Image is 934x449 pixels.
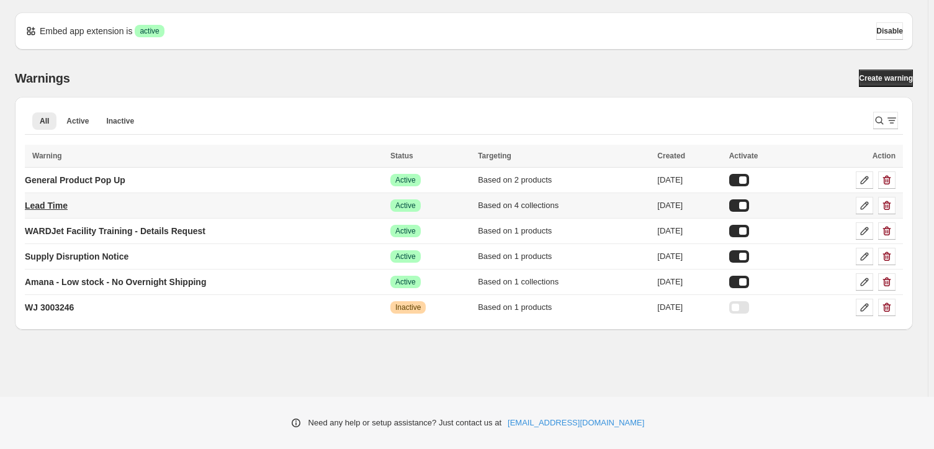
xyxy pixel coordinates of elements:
[876,26,903,36] span: Disable
[657,199,721,212] div: [DATE]
[657,276,721,288] div: [DATE]
[25,247,128,266] a: Supply Disruption Notice
[32,152,62,160] span: Warning
[657,301,721,314] div: [DATE]
[478,250,650,263] div: Based on 1 products
[395,175,416,185] span: Active
[859,73,913,83] span: Create warning
[25,250,128,263] p: Supply Disruption Notice
[25,225,205,237] p: WARDJet Facility Training - Details Request
[478,276,650,288] div: Based on 1 collections
[25,170,125,190] a: General Product Pop Up
[478,199,650,212] div: Based on 4 collections
[25,276,206,288] p: Amana - Low stock - No Overnight Shipping
[25,301,74,314] p: WJ 3003246
[25,221,205,241] a: WARDJet Facility Training - Details Request
[25,196,68,215] a: Lead Time
[873,152,896,160] span: Action
[657,152,685,160] span: Created
[106,116,134,126] span: Inactive
[40,116,49,126] span: All
[859,70,913,87] a: Create warning
[395,226,416,236] span: Active
[478,225,650,237] div: Based on 1 products
[395,302,421,312] span: Inactive
[25,297,74,317] a: WJ 3003246
[395,252,416,261] span: Active
[395,201,416,211] span: Active
[40,25,132,37] p: Embed app extension is
[390,152,413,160] span: Status
[873,112,898,129] button: Search and filter results
[729,152,758,160] span: Activate
[66,116,89,126] span: Active
[478,301,650,314] div: Based on 1 products
[657,250,721,263] div: [DATE]
[25,174,125,186] p: General Product Pop Up
[25,199,68,212] p: Lead Time
[508,417,644,429] a: [EMAIL_ADDRESS][DOMAIN_NAME]
[657,225,721,237] div: [DATE]
[25,272,206,292] a: Amana - Low stock - No Overnight Shipping
[395,277,416,287] span: Active
[140,26,159,36] span: active
[876,22,903,40] button: Disable
[478,174,650,186] div: Based on 2 products
[478,152,511,160] span: Targeting
[657,174,721,186] div: [DATE]
[15,71,70,86] h2: Warnings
